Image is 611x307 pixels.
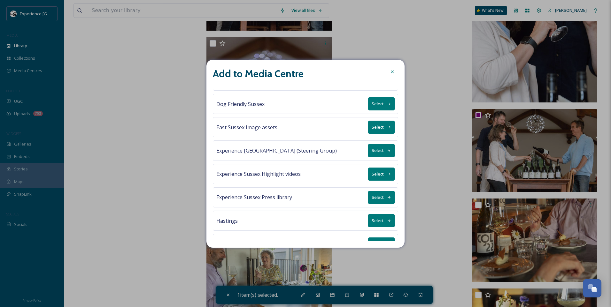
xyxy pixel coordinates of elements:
[216,124,277,131] span: East Sussex Image assets
[368,144,395,157] button: Select
[368,168,395,181] button: Select
[583,279,601,297] button: Open Chat
[216,147,337,154] span: Experience [GEOGRAPHIC_DATA] (Steering Group)
[216,217,238,225] span: Hastings
[368,237,395,251] button: Select
[213,66,304,81] h2: Add to Media Centre
[216,170,301,178] span: Experience Sussex Highlight videos
[368,97,395,110] button: Select
[368,191,395,204] button: Select
[216,100,265,108] span: Dog Friendly Sussex
[368,214,395,227] button: Select
[216,240,315,248] span: Horsham District Visitor Economy Project
[216,193,292,201] span: Experience Sussex Press library
[368,121,395,134] button: Select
